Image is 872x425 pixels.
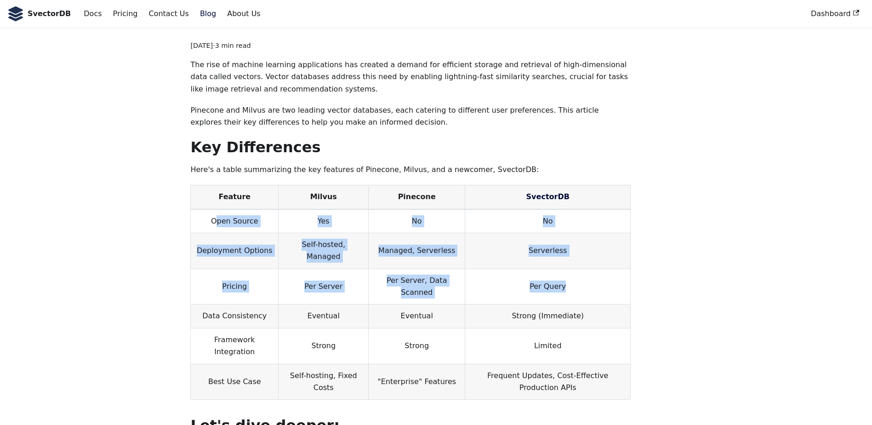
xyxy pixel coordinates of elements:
[805,6,865,22] a: Dashboard
[190,59,631,95] p: The rise of machine learning applications has created a demand for efficient storage and retrieva...
[143,6,194,22] a: Contact Us
[191,269,279,304] td: Pricing
[465,233,631,269] td: Serverless
[190,138,631,156] h1: Key Differences
[526,192,570,201] a: SvectorDB
[7,6,24,21] img: SvectorDB Logo
[191,185,279,209] th: Feature
[465,328,631,364] td: Limited
[279,364,369,400] td: Self-hosting, Fixed Costs
[465,209,631,233] td: No
[191,328,279,364] td: Framework Integration
[190,42,213,49] time: [DATE]
[190,104,631,129] p: Pinecone and Milvus are two leading vector databases, each catering to different user preferences...
[222,6,266,22] a: About Us
[28,8,71,20] b: SvectorDB
[369,328,465,364] td: Strong
[369,364,465,400] td: "Enterprise" Features
[191,233,279,269] td: Deployment Options
[191,209,279,233] td: Open Source
[465,364,631,400] td: Frequent Updates, Cost-Effective Production APIs
[279,185,369,209] th: Milvus
[369,269,465,304] td: Per Server, Data Scanned
[465,304,631,328] td: Strong (Immediate)
[369,233,465,269] td: Managed, Serverless
[191,304,279,328] td: Data Consistency
[78,6,107,22] a: Docs
[279,209,369,233] td: Yes
[369,304,465,328] td: Eventual
[108,6,143,22] a: Pricing
[279,304,369,328] td: Eventual
[279,233,369,269] td: Self-hosted, Managed
[465,269,631,304] td: Per Query
[279,328,369,364] td: Strong
[190,164,631,176] p: Here's a table summarizing the key features of Pinecone, Milvus, and a newcomer, SvectorDB:
[279,269,369,304] td: Per Server
[190,40,631,52] div: · 3 min read
[191,364,279,400] td: Best Use Case
[369,209,465,233] td: No
[7,6,71,21] a: SvectorDB LogoSvectorDB
[369,185,465,209] th: Pinecone
[194,6,222,22] a: Blog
